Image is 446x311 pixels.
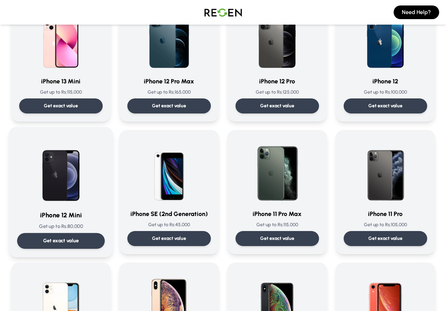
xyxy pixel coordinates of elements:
p: Get up to Rs: 165,000 [127,89,211,96]
img: iPhone 12 Pro [244,5,310,71]
img: iPhone 11 Pro Max [244,138,310,204]
p: Get up to Rs: 125,000 [235,89,319,96]
img: iPhone 12 Mini [26,135,95,204]
p: Get up to Rs: 45,000 [127,221,211,228]
h3: iPhone 12 Pro [235,77,319,86]
h3: iPhone 11 Pro [344,209,427,219]
p: Get up to Rs: 80,000 [17,223,104,230]
p: Get exact value [368,235,403,242]
p: Get exact value [260,235,294,242]
img: iPhone 12 Pro Max [136,5,202,71]
p: Get up to Rs: 115,000 [19,89,103,96]
p: Get up to Rs: 100,000 [344,89,427,96]
p: Get exact value [368,103,403,109]
h3: iPhone 12 Mini [17,210,104,220]
h3: iPhone 13 Mini [19,77,103,86]
p: Get exact value [260,103,294,109]
p: Get exact value [43,237,79,244]
p: Get exact value [44,103,78,109]
p: Get up to Rs: 115,000 [235,221,319,228]
img: Logo [199,3,247,22]
h3: iPhone 12 [344,77,427,86]
img: iPhone 13 Mini [28,5,94,71]
h3: iPhone 12 Pro Max [127,77,211,86]
button: Need Help? [394,5,439,19]
h3: iPhone 11 Pro Max [235,209,319,219]
p: Get exact value [152,103,186,109]
p: Get exact value [152,235,186,242]
img: iPhone 11 Pro [353,138,418,204]
img: iPhone SE (2nd Generation) [136,138,202,204]
p: Get up to Rs: 105,000 [344,221,427,228]
h3: iPhone SE (2nd Generation) [127,209,211,219]
img: iPhone 12 [353,5,418,71]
